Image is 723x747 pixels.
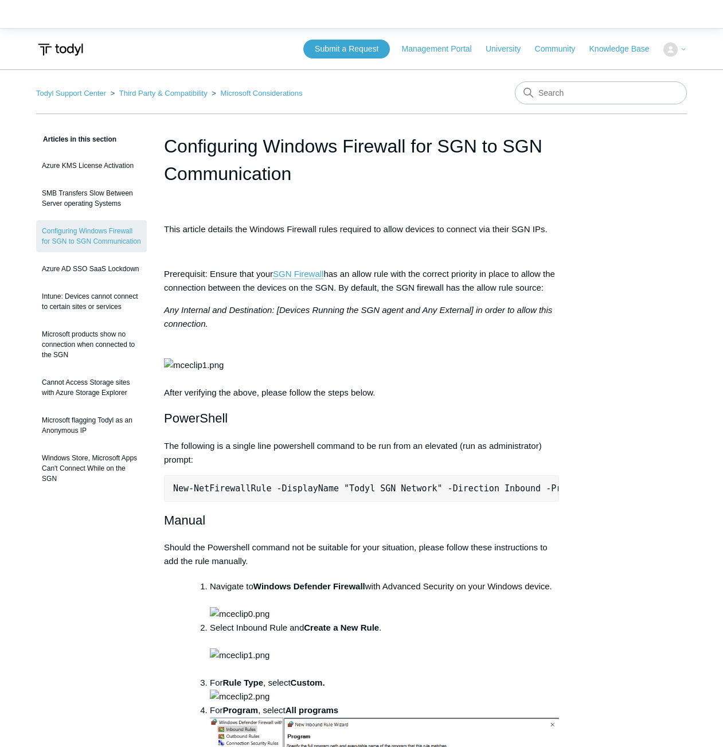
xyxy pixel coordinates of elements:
strong: Rule Type [222,678,263,687]
strong: All programs [286,705,339,715]
em: Any Internal and Destination: [Devices Running the SGN agent and Any External] in order to allow ... [164,305,552,328]
h2: PowerShell [164,408,559,428]
p: This article details the Windows Firewall rules required to allow devices to connect via their SG... [164,222,559,236]
p: After verifying the above, please follow the steps below. [164,303,559,400]
strong: Program [222,705,258,715]
h2: Manual [164,510,559,530]
pre: New-NetFirewallRule -DisplayName "Todyl SGN Network" -Direction Inbound -Program Any -LocalAddres... [164,475,559,502]
span: Articles in this section [36,135,116,143]
strong: Create a New Rule [304,623,379,632]
p: Prerequisit: Ensure that your has an allow rule with the correct priority in place to allow the c... [164,267,559,295]
a: University [486,43,532,55]
img: Todyl Support Center Help Center home page [36,39,85,60]
p: The following is a single line powershell command to be run from an elevated (run as administrato... [164,439,559,467]
a: Microsoft flagging Todyl as an Anonymous IP [36,409,147,441]
a: Todyl Support Center [36,89,106,97]
a: Knowledge Base [589,43,661,55]
img: mceclip0.png [210,607,269,621]
img: mceclip2.png [210,690,269,703]
a: Azure KMS License Activation [36,155,147,177]
a: Azure AD SSO SaaS Lockdown [36,258,147,280]
a: SMB Transfers Slow Between Server operating Systems [36,182,147,214]
a: Microsoft products show no connection when connected to the SGN [36,323,147,366]
a: Management Portal [402,43,483,55]
li: For , select [210,676,559,703]
input: Search [515,81,687,104]
img: mceclip1.png [210,648,269,662]
a: Third Party & Compatibility [119,89,208,97]
h1: Configuring Windows Firewall for SGN to SGN Communication [164,132,559,187]
a: Windows Store, Microsoft Apps Can't Connect While on the SGN [36,447,147,490]
a: Configuring Windows Firewall for SGN to SGN Communication [36,220,147,252]
a: Community [535,43,587,55]
li: Third Party & Compatibility [108,89,210,97]
a: Submit a Request [303,40,390,58]
li: Todyl Support Center [36,89,108,97]
li: Navigate to with Advanced Security on your Windows device. [210,580,559,621]
a: Microsoft Considerations [221,89,303,97]
strong: Windows Defender Firewall [253,581,365,591]
strong: Custom. [291,678,325,687]
a: Cannot Access Storage sites with Azure Storage Explorer [36,371,147,404]
li: Select Inbound Rule and . [210,621,559,676]
li: Microsoft Considerations [209,89,302,97]
img: mceclip1.png [164,358,224,372]
a: SGN Firewall [273,269,323,279]
p: Should the Powershell command not be suitable for your situation, please follow these instruction... [164,541,559,568]
a: Intune: Devices cannot connect to certain sites or services [36,285,147,318]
